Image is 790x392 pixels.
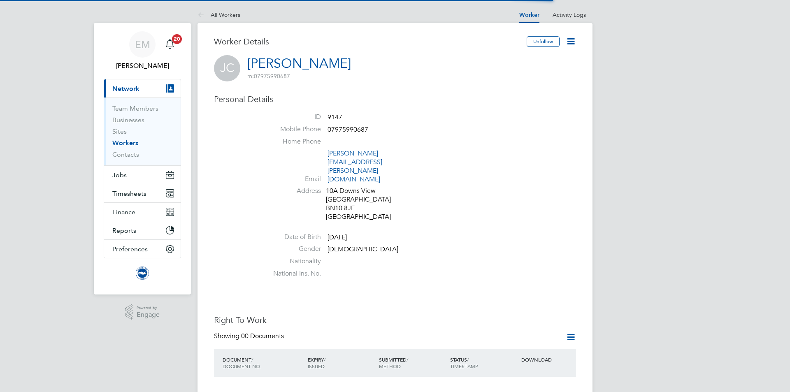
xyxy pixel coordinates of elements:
[104,221,181,239] button: Reports
[379,363,401,369] span: METHOD
[136,267,149,280] img: brightonandhovealbion-logo-retina.png
[241,332,284,340] span: 00 Documents
[306,352,377,373] div: EXPIRY
[308,363,325,369] span: ISSUED
[104,97,181,165] div: Network
[197,11,240,19] a: All Workers
[112,171,127,179] span: Jobs
[263,269,321,278] label: National Ins. No.
[112,190,146,197] span: Timesheets
[94,23,191,295] nav: Main navigation
[104,267,181,280] a: Go to home page
[112,85,139,93] span: Network
[104,240,181,258] button: Preferences
[448,352,519,373] div: STATUS
[137,304,160,311] span: Powered by
[112,208,135,216] span: Finance
[407,356,408,363] span: /
[263,233,321,241] label: Date of Birth
[324,356,325,363] span: /
[328,246,398,254] span: [DEMOGRAPHIC_DATA]
[263,257,321,266] label: Nationality
[328,113,342,121] span: 9147
[125,304,160,320] a: Powered byEngage
[247,56,351,72] a: [PERSON_NAME]
[104,31,181,71] a: EM[PERSON_NAME]
[263,187,321,195] label: Address
[328,149,382,183] a: [PERSON_NAME][EMAIL_ADDRESS][PERSON_NAME][DOMAIN_NAME]
[112,139,138,147] a: Workers
[135,39,150,50] span: EM
[104,203,181,221] button: Finance
[214,315,576,325] h3: Right To Work
[112,104,158,112] a: Team Members
[251,356,253,363] span: /
[112,116,144,124] a: Businesses
[263,175,321,183] label: Email
[553,11,586,19] a: Activity Logs
[519,12,539,19] a: Worker
[112,151,139,158] a: Contacts
[104,166,181,184] button: Jobs
[162,31,178,58] a: 20
[328,125,368,134] span: 07975990687
[328,233,347,241] span: [DATE]
[263,125,321,134] label: Mobile Phone
[214,332,286,341] div: Showing
[112,227,136,234] span: Reports
[104,61,181,71] span: Edyta Marchant
[172,34,182,44] span: 20
[263,113,321,121] label: ID
[214,94,576,104] h3: Personal Details
[112,245,148,253] span: Preferences
[377,352,448,373] div: SUBMITTED
[247,72,290,80] span: 07975990687
[263,245,321,253] label: Gender
[112,128,127,135] a: Sites
[263,137,321,146] label: Home Phone
[467,356,469,363] span: /
[247,72,254,80] span: m:
[326,187,404,221] div: 10A Downs View [GEOGRAPHIC_DATA] BN10 8JE [GEOGRAPHIC_DATA]
[137,311,160,318] span: Engage
[223,363,261,369] span: DOCUMENT NO.
[519,352,576,367] div: DOWNLOAD
[104,79,181,97] button: Network
[450,363,478,369] span: TIMESTAMP
[221,352,306,373] div: DOCUMENT
[214,55,240,81] span: JC
[104,184,181,202] button: Timesheets
[214,36,527,47] h3: Worker Details
[527,36,560,47] button: Unfollow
